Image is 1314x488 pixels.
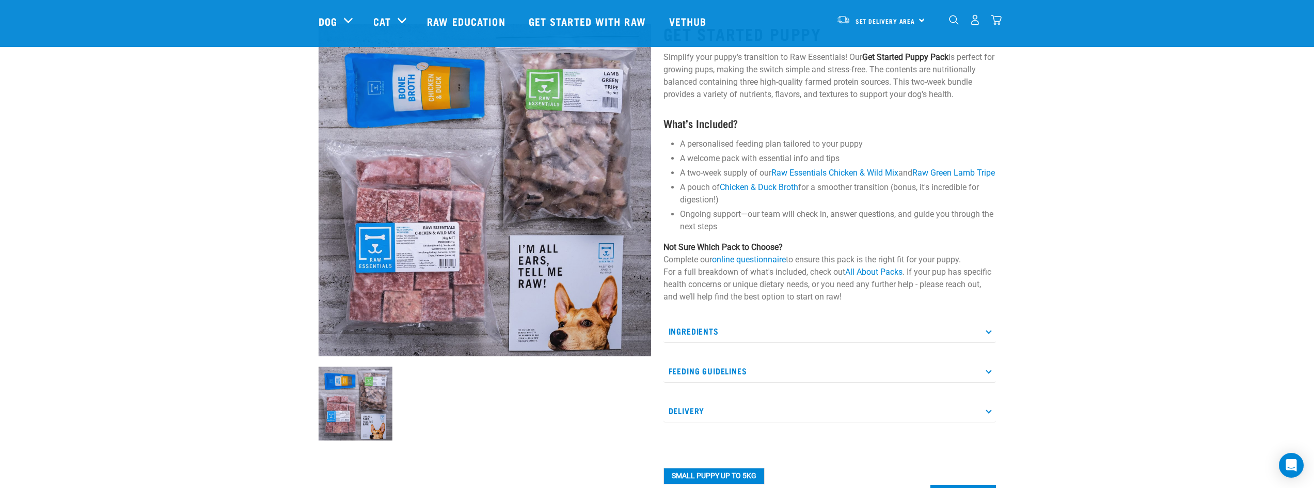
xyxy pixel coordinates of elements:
a: Raw Green Lamb Tripe [912,168,995,178]
p: Ingredients [663,320,996,343]
img: home-icon@2x.png [991,14,1002,25]
img: home-icon-1@2x.png [949,15,959,25]
img: NPS Puppy Update [319,24,651,356]
button: Small Puppy up to 5kg [663,468,765,484]
div: Open Intercom Messenger [1279,453,1304,478]
p: Simplify your puppy’s transition to Raw Essentials! Our is perfect for growing pups, making the s... [663,51,996,101]
a: Chicken & Duck Broth [720,182,798,192]
img: NPS Puppy Update [319,367,392,440]
img: van-moving.png [836,15,850,24]
strong: What’s Included? [663,120,738,126]
strong: Get Started Puppy Pack [862,52,948,62]
li: A personalised feeding plan tailored to your puppy [680,138,996,150]
li: Ongoing support—our team will check in, answer questions, and guide you through the next steps [680,208,996,233]
p: Complete our to ensure this pack is the right fit for your puppy. For a full breakdown of what's ... [663,241,996,303]
a: Vethub [659,1,720,42]
a: Get started with Raw [518,1,659,42]
img: user.png [970,14,980,25]
a: Dog [319,13,337,29]
a: All About Packs [845,267,903,277]
a: Raw Essentials Chicken & Wild Mix [771,168,898,178]
li: A welcome pack with essential info and tips [680,152,996,165]
span: Set Delivery Area [856,19,915,23]
a: Raw Education [417,1,518,42]
p: Feeding Guidelines [663,359,996,383]
strong: Not Sure Which Pack to Choose? [663,242,783,252]
li: A pouch of for a smoother transition (bonus, it's incredible for digestion!) [680,181,996,206]
p: Delivery [663,399,996,422]
a: online questionnaire [712,255,786,264]
a: Cat [373,13,391,29]
li: A two-week supply of our and [680,167,996,179]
